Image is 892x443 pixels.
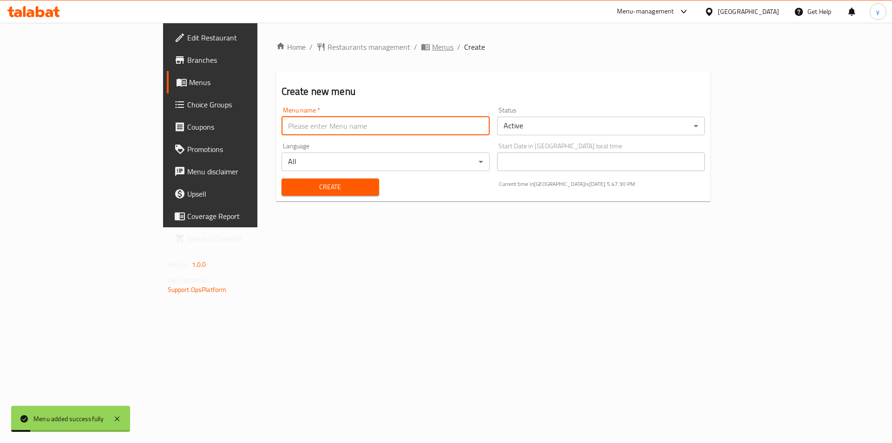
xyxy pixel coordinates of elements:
a: Edit Restaurant [167,26,312,49]
li: / [414,41,417,53]
div: All [282,152,490,171]
span: Menus [189,77,305,88]
span: Grocery Checklist [187,233,305,244]
span: 1.0.0 [192,258,206,271]
span: Edit Restaurant [187,32,305,43]
span: Menu disclaimer [187,166,305,177]
span: Menus [432,41,453,53]
p: Current time in [GEOGRAPHIC_DATA] is [DATE] 5:47:30 PM [499,180,705,188]
span: Upsell [187,188,305,199]
a: Coupons [167,116,312,138]
span: Choice Groups [187,99,305,110]
span: Coupons [187,121,305,132]
a: Branches [167,49,312,71]
a: Menus [167,71,312,93]
a: Grocery Checklist [167,227,312,250]
div: Menu-management [617,6,674,17]
span: Coverage Report [187,211,305,222]
span: Restaurants management [328,41,410,53]
a: Menus [421,41,453,53]
span: Version: [168,258,190,271]
div: [GEOGRAPHIC_DATA] [718,7,779,17]
h2: Create new menu [282,85,705,99]
span: Branches [187,54,305,66]
a: Promotions [167,138,312,160]
input: Please enter Menu name [282,117,490,135]
div: Menu added successfully [33,414,104,424]
a: Upsell [167,183,312,205]
a: Choice Groups [167,93,312,116]
li: / [457,41,460,53]
a: Coverage Report [167,205,312,227]
span: Promotions [187,144,305,155]
span: Get support on: [168,274,210,286]
div: Active [497,117,705,135]
nav: breadcrumb [276,41,711,53]
a: Support.OpsPlatform [168,284,227,296]
button: Create [282,179,379,196]
a: Restaurants management [316,41,410,53]
a: Menu disclaimer [167,160,312,183]
span: y [876,7,879,17]
span: Create [289,181,372,193]
span: Create [464,41,485,53]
